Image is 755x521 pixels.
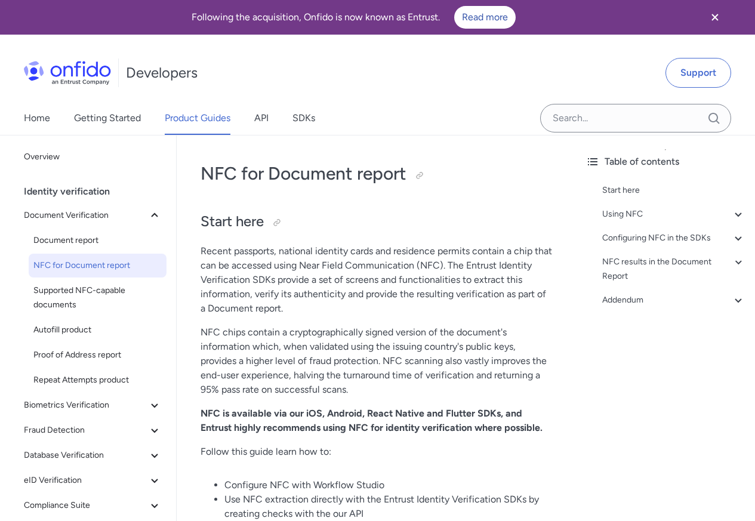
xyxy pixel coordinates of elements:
[19,468,167,492] button: eID Verification
[19,443,167,467] button: Database Verification
[33,283,162,312] span: Supported NFC-capable documents
[201,212,552,232] h2: Start here
[693,2,737,32] button: Close banner
[19,418,167,442] button: Fraud Detection
[708,10,722,24] svg: Close banner
[24,423,147,437] span: Fraud Detection
[24,208,147,223] span: Document Verification
[585,155,745,169] div: Table of contents
[224,492,552,521] li: Use NFC extraction directly with the Entrust Identity Verification SDKs by creating checks with t...
[29,229,167,252] a: Document report
[33,373,162,387] span: Repeat Attempts product
[201,445,552,459] p: Follow this guide learn how to:
[19,204,167,227] button: Document Verification
[126,63,198,82] h1: Developers
[29,279,167,317] a: Supported NFC-capable documents
[14,6,693,29] div: Following the acquisition, Onfido is now known as Entrust.
[33,348,162,362] span: Proof of Address report
[29,343,167,367] a: Proof of Address report
[454,6,516,29] a: Read more
[602,207,745,221] a: Using NFC
[602,231,745,245] a: Configuring NFC in the SDKs
[201,162,552,186] h1: NFC for Document report
[24,398,147,412] span: Biometrics Verification
[602,293,745,307] a: Addendum
[29,254,167,278] a: NFC for Document report
[24,150,162,164] span: Overview
[224,478,552,492] li: Configure NFC with Workflow Studio
[29,318,167,342] a: Autofill product
[29,368,167,392] a: Repeat Attempts product
[24,180,171,204] div: Identity verification
[19,393,167,417] button: Biometrics Verification
[74,101,141,135] a: Getting Started
[19,145,167,169] a: Overview
[201,408,543,433] strong: NFC is available via our iOS, Android, React Native and Flutter SDKs, and Entrust highly recommen...
[33,323,162,337] span: Autofill product
[24,473,147,488] span: eID Verification
[33,233,162,248] span: Document report
[33,258,162,273] span: NFC for Document report
[602,183,745,198] a: Start here
[540,104,731,132] input: Onfido search input field
[24,61,111,85] img: Onfido Logo
[201,325,552,397] p: NFC chips contain a cryptographically signed version of the document's information which, when va...
[165,101,230,135] a: Product Guides
[254,101,269,135] a: API
[201,244,552,316] p: Recent passports, national identity cards and residence permits contain a chip that can be access...
[24,101,50,135] a: Home
[24,448,147,463] span: Database Verification
[665,58,731,88] a: Support
[24,498,147,513] span: Compliance Suite
[19,494,167,517] button: Compliance Suite
[602,255,745,283] a: NFC results in the Document Report
[292,101,315,135] a: SDKs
